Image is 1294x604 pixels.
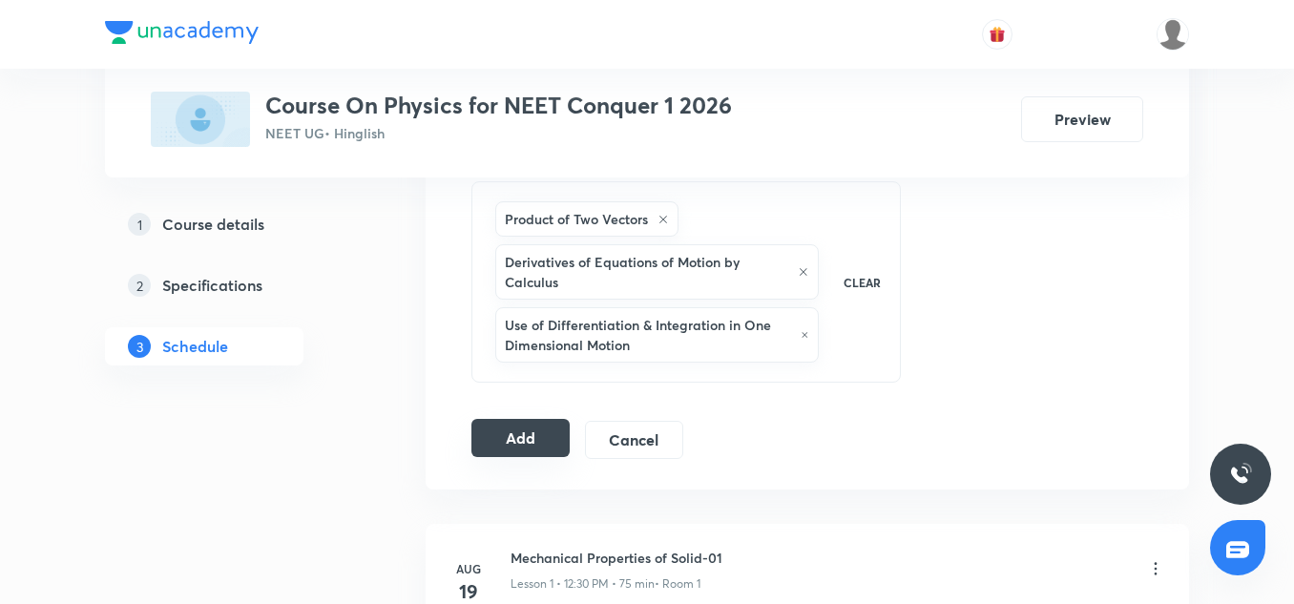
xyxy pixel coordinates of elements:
button: Cancel [585,421,683,459]
button: Add [471,419,570,457]
h3: Course On Physics for NEET Conquer 1 2026 [265,92,732,119]
p: CLEAR [844,274,881,291]
h6: Mechanical Properties of Solid-01 [511,548,722,568]
p: • Room 1 [655,575,700,593]
h5: Course details [162,213,264,236]
a: 1Course details [105,205,365,243]
button: avatar [982,19,1012,50]
h6: Use of Differentiation & Integration in One Dimensional Motion [505,315,791,355]
p: 2 [128,274,151,297]
p: 3 [128,335,151,358]
button: Preview [1021,96,1143,142]
p: 1 [128,213,151,236]
a: 2Specifications [105,266,365,304]
img: Arpit Srivastava [1157,18,1189,51]
p: NEET UG • Hinglish [265,123,732,143]
p: Lesson 1 • 12:30 PM • 75 min [511,575,655,593]
h6: Product of Two Vectors [505,209,648,229]
h5: Specifications [162,274,262,297]
img: avatar [989,26,1006,43]
h6: Aug [449,560,488,577]
img: 19FFCB39-1D6B-4B3D-85E2-D53471FDBA0D_plus.png [151,92,250,147]
a: Company Logo [105,21,259,49]
img: Company Logo [105,21,259,44]
h6: Derivatives of Equations of Motion by Calculus [505,252,788,292]
img: ttu [1229,463,1252,486]
h5: Schedule [162,335,228,358]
